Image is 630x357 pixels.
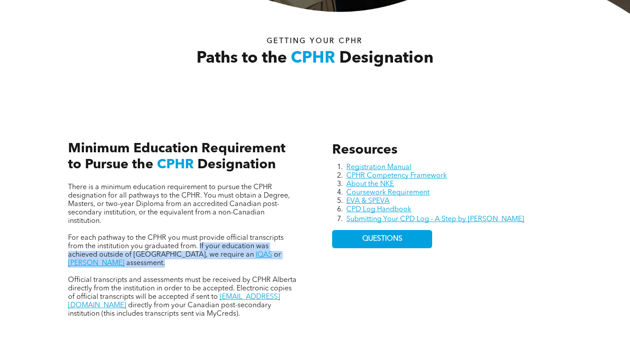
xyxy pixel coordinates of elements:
[126,260,165,267] span: assessment.
[274,251,281,258] span: or
[197,51,287,67] span: Paths to the
[68,294,280,309] a: [EMAIL_ADDRESS][DOMAIN_NAME]
[68,142,285,171] span: Minimum Education Requirement to Pursue the
[68,234,284,258] span: For each pathway to the CPHR you must provide official transcripts from the institution you gradu...
[362,235,402,243] span: QUESTIONS
[68,260,124,267] a: [PERSON_NAME]
[291,51,335,67] span: CPHR
[68,184,290,225] span: There is a minimum education requirement to pursue the CPHR designation for all pathways to the C...
[197,158,276,171] span: Designation
[346,181,394,188] a: About the NKE
[346,172,447,179] a: CPHR Competency Framework
[68,277,297,301] span: Official transcripts and assessments must be received by CPHR Alberta directly from the instituti...
[332,230,432,248] a: QUESTIONS
[267,38,363,45] span: Getting your Cphr
[346,216,524,223] a: Submitting Your CPD Log - A Step by [PERSON_NAME]
[339,51,433,67] span: Designation
[68,302,271,317] span: directly from your Canadian post-secondary institution (this includes transcripts sent via MyCreds).
[346,206,411,213] a: CPD Log Handbook
[332,143,397,157] span: Resources
[157,158,194,171] span: CPHR
[256,251,272,258] a: IQAS
[346,164,411,171] a: Registration Manual
[346,189,429,196] a: Coursework Requirement
[346,198,389,205] a: EVA & SPEVA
